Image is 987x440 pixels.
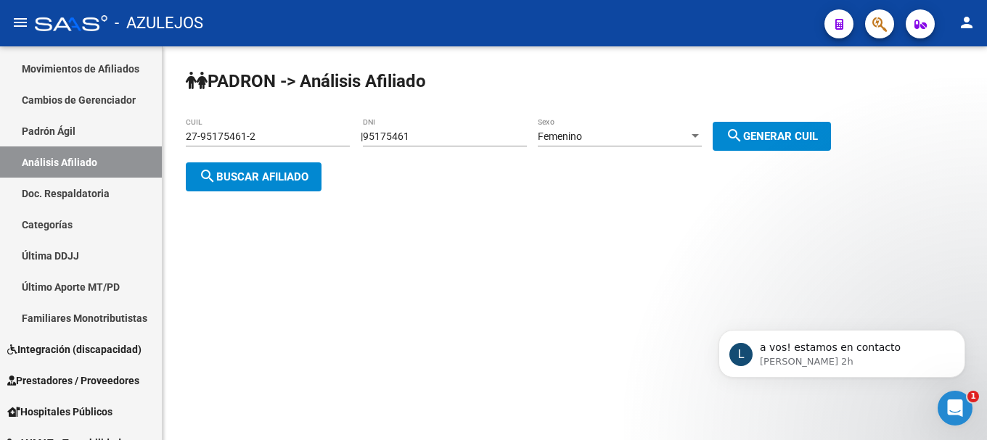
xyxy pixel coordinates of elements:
[186,71,426,91] strong: PADRON -> Análisis Afiliado
[938,391,972,426] iframe: Intercom live chat
[726,127,743,144] mat-icon: search
[7,373,139,389] span: Prestadores / Proveedores
[7,404,112,420] span: Hospitales Públicos
[538,130,582,142] span: Femenino
[199,170,308,183] span: Buscar afiliado
[958,14,975,31] mat-icon: person
[713,122,831,151] button: Generar CUIL
[697,299,987,401] iframe: Intercom notifications mensaje
[7,341,142,357] span: Integración (discapacidad)
[115,7,203,39] span: - AZULEJOS
[186,162,322,191] button: Buscar afiliado
[726,130,818,143] span: Generar CUIL
[361,130,842,142] div: |
[12,14,29,31] mat-icon: menu
[967,391,979,402] span: 1
[199,167,216,185] mat-icon: search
